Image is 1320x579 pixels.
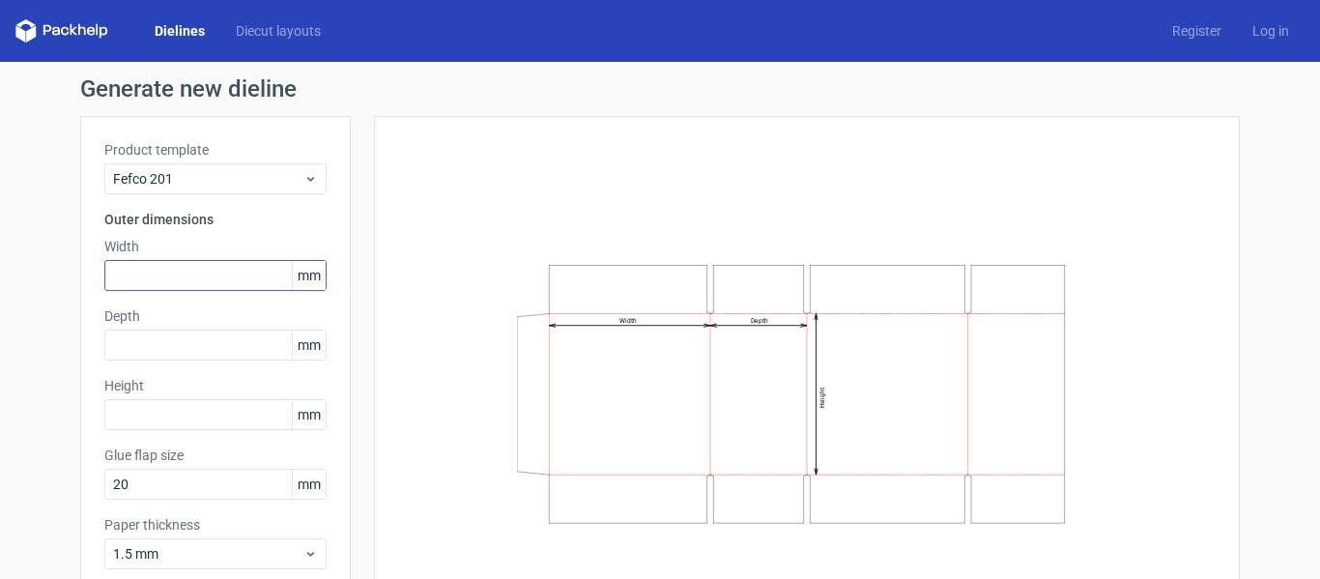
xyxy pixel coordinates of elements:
a: Register [1157,21,1237,41]
label: Product template [104,140,327,159]
span: mm [292,261,326,290]
a: Log in [1237,21,1305,41]
h3: Outer dimensions [104,210,327,229]
label: Glue flap size [104,446,327,465]
text: Depth [751,317,768,325]
span: Fefco 201 [113,169,303,188]
text: Height [818,388,826,408]
h1: Generate new dieline [80,77,1240,101]
label: Width [104,237,327,256]
a: Dielines [139,21,220,41]
span: mm [292,331,326,360]
label: Paper thickness [104,515,327,535]
label: Depth [104,306,327,326]
label: Height [104,376,327,395]
text: Width [619,317,637,325]
a: Diecut layouts [220,21,336,41]
span: 1.5 mm [113,544,303,564]
span: mm [292,470,326,499]
span: mm [292,400,326,429]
